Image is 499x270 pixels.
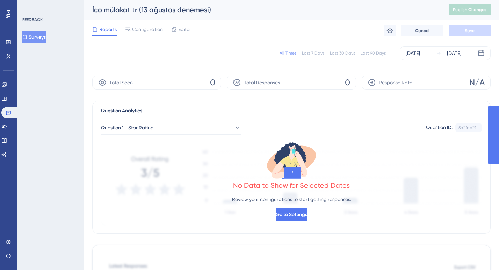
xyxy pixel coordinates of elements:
[280,50,296,56] div: All Times
[132,25,163,34] span: Configuration
[22,31,46,43] button: Surveys
[92,5,431,15] div: İco mülakat tr (13 ağustos denemesi)
[244,78,280,87] span: Total Responses
[101,107,142,115] span: Question Analytics
[232,195,351,204] p: Review your configurations to start getting responses.
[101,123,154,132] span: Question 1 - Star Rating
[465,28,475,34] span: Save
[276,208,307,221] button: Go to Settings
[101,121,241,135] button: Question 1 - Star Rating
[401,25,443,36] button: Cancel
[330,50,355,56] div: Last 30 Days
[302,50,324,56] div: Last 7 Days
[233,180,350,190] div: No Data to Show for Selected Dates
[210,77,215,88] span: 0
[379,78,412,87] span: Response Rate
[469,77,485,88] span: N/A
[453,7,486,13] span: Publish Changes
[276,211,307,219] span: Go to Settings
[99,25,117,34] span: Reports
[22,17,43,22] div: FEEDBACK
[426,123,453,132] div: Question ID:
[415,28,429,34] span: Cancel
[449,4,491,15] button: Publish Changes
[406,49,420,57] div: [DATE]
[361,50,386,56] div: Last 90 Days
[449,25,491,36] button: Save
[447,49,461,57] div: [DATE]
[345,77,350,88] span: 0
[470,242,491,263] iframe: UserGuiding AI Assistant Launcher
[458,125,479,130] div: 5d2fdb2f...
[178,25,191,34] span: Editor
[109,78,133,87] span: Total Seen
